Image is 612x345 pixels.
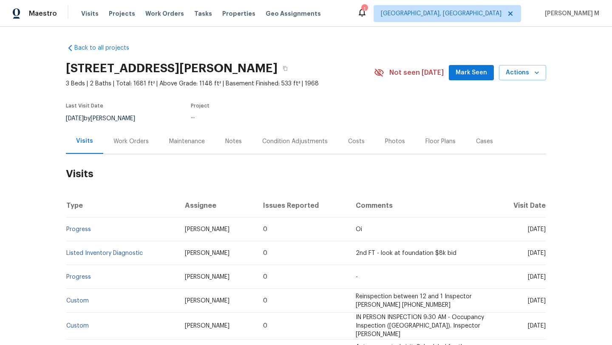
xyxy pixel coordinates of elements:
span: - [356,274,358,280]
span: 3 Beds | 2 Baths | Total: 1681 ft² | Above Grade: 1148 ft² | Basement Finished: 533 ft² | 1968 [66,79,374,88]
h2: [STREET_ADDRESS][PERSON_NAME] [66,64,278,73]
th: Issues Reported [256,194,349,218]
button: Copy Address [278,61,293,76]
span: Last Visit Date [66,103,103,108]
span: Properties [222,9,255,18]
div: ... [191,113,354,119]
a: Progress [66,274,91,280]
span: 0 [263,250,267,256]
span: Actions [506,68,539,78]
span: Geo Assignments [266,9,321,18]
span: [DATE] [66,116,84,122]
a: Custom [66,323,89,329]
span: 0 [263,226,267,232]
span: 0 [263,298,267,304]
div: Floor Plans [425,137,456,146]
span: Project [191,103,210,108]
span: [PERSON_NAME] [185,250,229,256]
button: Mark Seen [449,65,494,81]
th: Assignee [178,194,256,218]
span: Visits [81,9,99,18]
a: Listed Inventory Diagnostic [66,250,143,256]
div: by [PERSON_NAME] [66,113,145,124]
span: [PERSON_NAME] [185,274,229,280]
div: Photos [385,137,405,146]
span: [PERSON_NAME] M [541,9,599,18]
span: [PERSON_NAME] [185,226,229,232]
span: 0 [263,323,267,329]
button: Actions [499,65,546,81]
span: Tasks [194,11,212,17]
span: 0 [263,274,267,280]
span: [PERSON_NAME] [185,323,229,329]
div: Cases [476,137,493,146]
div: Work Orders [113,137,149,146]
div: Visits [76,137,93,145]
span: Oi [356,226,362,232]
span: Work Orders [145,9,184,18]
th: Visit Date [493,194,546,218]
span: 2nd FT - look at foundation $8k bid [356,250,456,256]
span: [DATE] [528,250,546,256]
div: 1 [361,5,367,14]
div: Costs [348,137,365,146]
span: [DATE] [528,323,546,329]
div: Notes [225,137,242,146]
div: Condition Adjustments [262,137,328,146]
th: Type [66,194,178,218]
span: [DATE] [528,226,546,232]
h2: Visits [66,154,546,194]
span: Reinspection between 12 and 1 Inspector [PERSON_NAME] [PHONE_NUMBER] [356,294,472,308]
span: Projects [109,9,135,18]
span: [DATE] [528,298,546,304]
span: Mark Seen [456,68,487,78]
th: Comments [349,194,493,218]
span: [GEOGRAPHIC_DATA], [GEOGRAPHIC_DATA] [381,9,501,18]
span: IN PERSON INSPECTION 9:30 AM - Occupancy Inspection ([GEOGRAPHIC_DATA]). Inspector [PERSON_NAME] [356,314,484,337]
span: [PERSON_NAME] [185,298,229,304]
span: [DATE] [528,274,546,280]
span: Maestro [29,9,57,18]
span: Not seen [DATE] [389,68,444,77]
a: Back to all projects [66,44,147,52]
a: Progress [66,226,91,232]
a: Custom [66,298,89,304]
div: Maintenance [169,137,205,146]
